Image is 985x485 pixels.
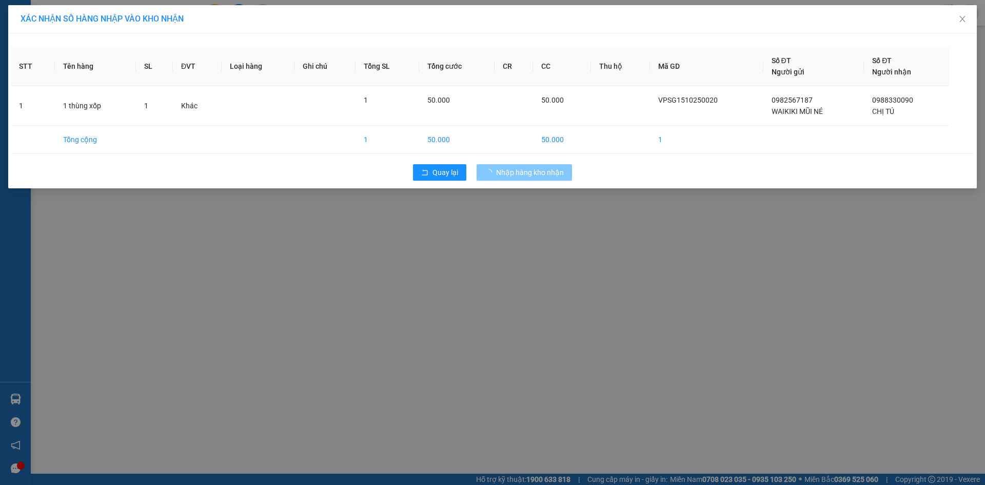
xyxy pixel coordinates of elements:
td: 50.000 [419,126,495,154]
span: WAIKIKI MŨI NÉ [772,107,823,115]
span: Số ĐT [772,56,791,65]
span: 0982567187 [772,96,813,104]
span: 0988330090 [872,96,913,104]
span: XÁC NHẬN SỐ HÀNG NHẬP VÀO KHO NHẬN [21,14,184,24]
span: 1 [364,96,368,104]
td: 1 thùng xốp [55,86,136,126]
span: Quay lại [432,167,458,178]
td: 1 [11,86,55,126]
th: Tổng SL [356,47,419,86]
td: 1 [650,126,763,154]
span: CHỊ TÚ [872,107,894,115]
span: loading [485,169,496,176]
td: Khác [173,86,222,126]
th: Ghi chú [294,47,356,86]
th: CR [495,47,533,86]
th: STT [11,47,55,86]
th: Mã GD [650,47,763,86]
th: Loại hàng [222,47,294,86]
th: Tên hàng [55,47,136,86]
span: Số ĐT [872,56,892,65]
th: Tổng cước [419,47,495,86]
th: Thu hộ [591,47,650,86]
th: SL [136,47,173,86]
span: 50.000 [427,96,450,104]
span: Nhập hàng kho nhận [496,167,564,178]
span: 50.000 [541,96,564,104]
span: close [958,15,967,23]
button: Close [948,5,977,34]
td: 1 [356,126,419,154]
span: Người gửi [772,68,804,76]
span: rollback [421,169,428,177]
td: Tổng cộng [55,126,136,154]
td: 50.000 [533,126,591,154]
span: Người nhận [872,68,911,76]
th: ĐVT [173,47,222,86]
span: VPSG1510250020 [658,96,718,104]
button: rollbackQuay lại [413,164,466,181]
button: Nhập hàng kho nhận [477,164,572,181]
th: CC [533,47,591,86]
span: 1 [144,102,148,110]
